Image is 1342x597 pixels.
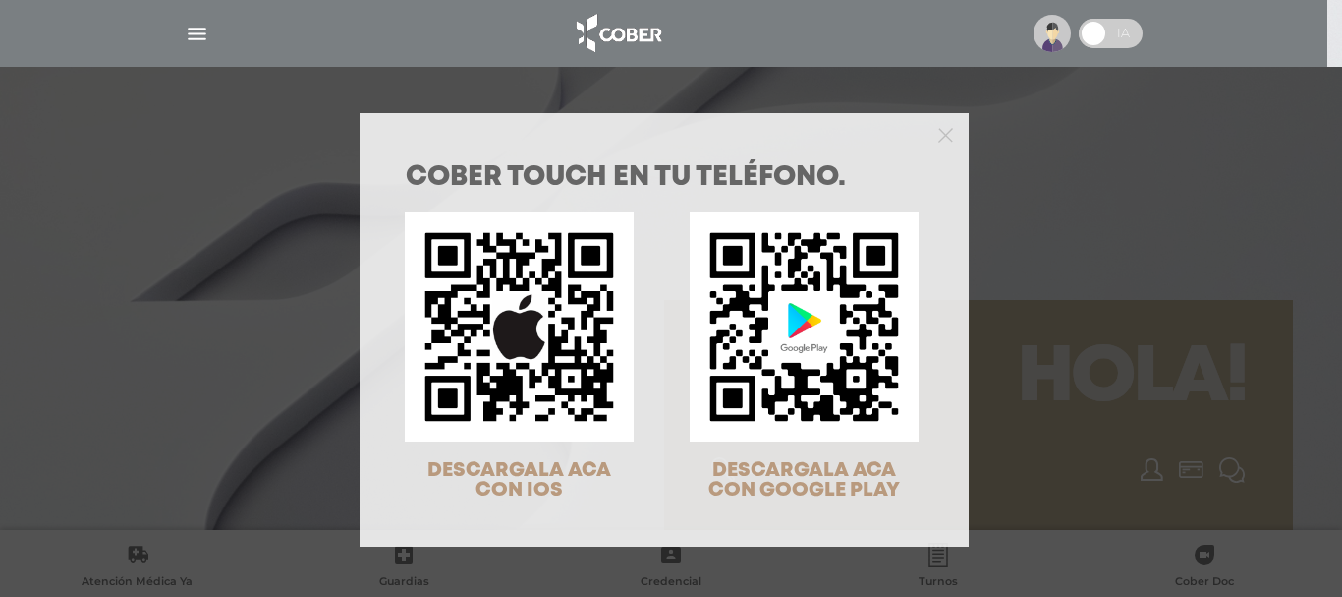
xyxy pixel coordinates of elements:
span: DESCARGALA ACA CON IOS [427,461,611,500]
img: qr-code [405,212,634,442]
span: DESCARGALA ACA CON GOOGLE PLAY [708,461,900,500]
img: qr-code [690,212,919,442]
h1: COBER TOUCH en tu teléfono. [406,164,923,192]
button: Close [938,125,953,143]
